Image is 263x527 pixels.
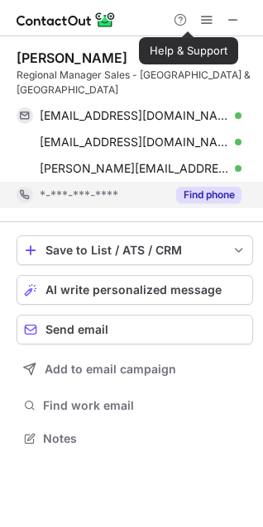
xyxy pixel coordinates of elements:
[45,323,108,336] span: Send email
[17,235,253,265] button: save-profile-one-click
[40,161,229,176] span: [PERSON_NAME][EMAIL_ADDRESS][PERSON_NAME][DOMAIN_NAME]
[40,135,229,150] span: [EMAIL_ADDRESS][DOMAIN_NAME]
[40,108,229,123] span: [EMAIL_ADDRESS][DOMAIN_NAME]
[17,315,253,344] button: Send email
[45,244,224,257] div: Save to List / ATS / CRM
[17,68,253,97] div: Regional Manager Sales - [GEOGRAPHIC_DATA] & [GEOGRAPHIC_DATA]
[17,275,253,305] button: AI write personalized message
[17,10,116,30] img: ContactOut v5.3.10
[45,283,222,297] span: AI write personalized message
[17,354,253,384] button: Add to email campaign
[176,187,241,203] button: Reveal Button
[17,50,127,66] div: [PERSON_NAME]
[17,427,253,450] button: Notes
[17,394,253,417] button: Find work email
[45,363,176,376] span: Add to email campaign
[43,398,246,413] span: Find work email
[43,431,246,446] span: Notes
